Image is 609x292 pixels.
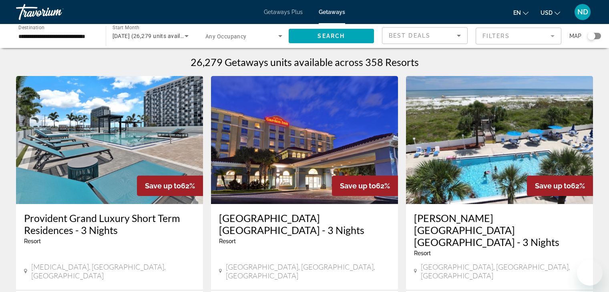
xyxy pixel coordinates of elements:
div: 62% [527,176,593,196]
span: [DATE] (26,279 units available) [113,33,194,39]
span: ND [577,8,588,16]
mat-select: Sort by [389,31,461,40]
a: Getaways [319,9,345,15]
span: [GEOGRAPHIC_DATA], [GEOGRAPHIC_DATA], [GEOGRAPHIC_DATA] [421,262,585,280]
iframe: Button to launch messaging window [577,260,603,286]
button: Search [289,29,374,43]
span: Any Occupancy [205,33,247,40]
span: Destination [18,24,44,30]
span: Resort [24,238,41,244]
span: Save up to [340,182,376,190]
h1: 26,279 Getaways units available across 358 Resorts [191,56,419,68]
div: 62% [332,176,398,196]
span: Resort [414,250,431,256]
a: Travorium [16,2,96,22]
span: Save up to [535,182,571,190]
img: RK76O01X.jpg [406,76,593,204]
button: Change currency [541,7,560,18]
span: [MEDICAL_DATA], [GEOGRAPHIC_DATA], [GEOGRAPHIC_DATA] [31,262,195,280]
span: en [513,10,521,16]
span: Resort [219,238,236,244]
a: Provident Grand Luxury Short Term Residences - 3 Nights [24,212,195,236]
button: User Menu [572,4,593,20]
span: Search [318,33,345,39]
span: Best Deals [389,32,430,39]
button: Change language [513,7,529,18]
span: Map [569,30,581,42]
a: [PERSON_NAME][GEOGRAPHIC_DATA] [GEOGRAPHIC_DATA] - 3 Nights [414,212,585,248]
span: Start Month [113,25,139,30]
img: RT55E01X.jpg [211,76,398,204]
span: [GEOGRAPHIC_DATA], [GEOGRAPHIC_DATA], [GEOGRAPHIC_DATA] [226,262,390,280]
button: Filter [476,27,561,45]
img: RM00O01X.jpg [16,76,203,204]
a: Getaways Plus [264,9,303,15]
span: USD [541,10,553,16]
span: Save up to [145,182,181,190]
a: [GEOGRAPHIC_DATA] [GEOGRAPHIC_DATA] - 3 Nights [219,212,390,236]
div: 62% [137,176,203,196]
